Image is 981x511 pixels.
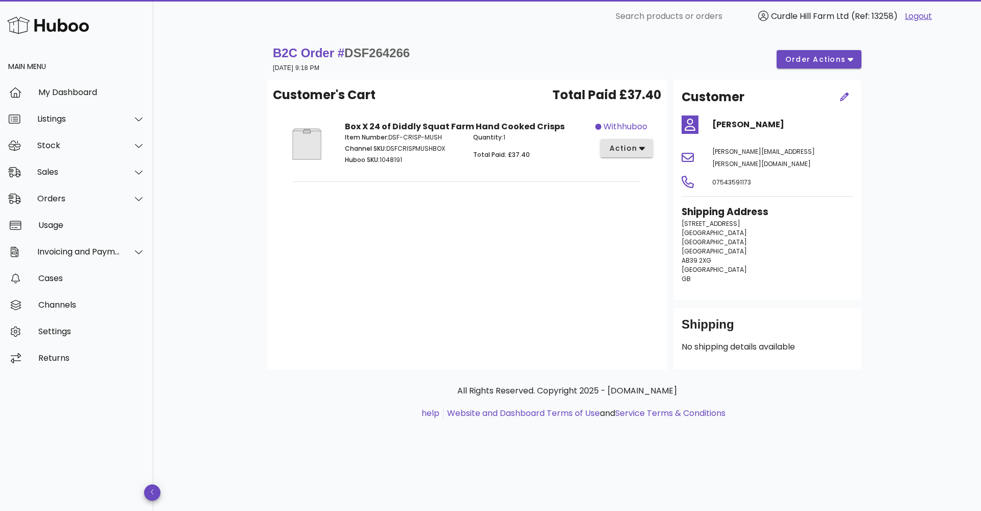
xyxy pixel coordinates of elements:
div: Sales [37,167,121,177]
span: [GEOGRAPHIC_DATA] [682,265,747,274]
span: Total Paid £37.40 [552,86,661,104]
span: 07543591173 [712,178,751,187]
span: order actions [785,54,846,65]
div: Orders [37,194,121,203]
button: order actions [777,50,861,68]
div: Listings [37,114,121,124]
a: Service Terms & Conditions [615,407,726,419]
span: [STREET_ADDRESS] [682,219,740,228]
div: Stock [37,141,121,150]
strong: Box X 24 of Diddly Squat Farm Hand Cooked Crisps [345,121,565,132]
p: No shipping details available [682,341,853,353]
button: action [600,139,653,157]
div: Invoicing and Payments [37,247,121,257]
small: [DATE] 9:18 PM [273,64,319,72]
a: help [422,407,439,419]
span: [GEOGRAPHIC_DATA] [682,247,747,255]
div: Channels [38,300,145,310]
span: [GEOGRAPHIC_DATA] [682,238,747,246]
span: withhuboo [603,121,647,133]
h2: Customer [682,88,744,106]
a: Website and Dashboard Terms of Use [447,407,600,419]
img: Product Image [281,121,333,168]
strong: B2C Order # [273,46,410,60]
a: Logout [905,10,932,22]
span: [GEOGRAPHIC_DATA] [682,228,747,237]
li: and [443,407,726,420]
span: [PERSON_NAME][EMAIL_ADDRESS][PERSON_NAME][DOMAIN_NAME] [712,147,815,168]
div: Shipping [682,316,853,341]
span: Quantity: [473,133,503,142]
span: Item Number: [345,133,388,142]
div: Usage [38,220,145,230]
div: Cases [38,273,145,283]
p: 1 [473,133,589,142]
div: My Dashboard [38,87,145,97]
span: (Ref: 13258) [851,10,898,22]
p: DSF-CRISP-MUSH [345,133,461,142]
img: Huboo Logo [7,14,89,36]
h3: Shipping Address [682,205,853,219]
span: Channel SKU: [345,144,386,153]
p: DSFCRISPMUSHBOX [345,144,461,153]
span: Total Paid: £37.40 [473,150,530,159]
h4: [PERSON_NAME] [712,119,853,131]
p: 1048191 [345,155,461,165]
span: AB39 2XG [682,256,711,265]
div: Returns [38,353,145,363]
span: Customer's Cart [273,86,376,104]
span: DSF264266 [344,46,410,60]
span: action [609,143,637,154]
div: Settings [38,327,145,336]
span: GB [682,274,691,283]
span: Huboo SKU: [345,155,380,164]
p: All Rights Reserved. Copyright 2025 - [DOMAIN_NAME] [275,385,859,397]
span: Curdle Hill Farm Ltd [771,10,849,22]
